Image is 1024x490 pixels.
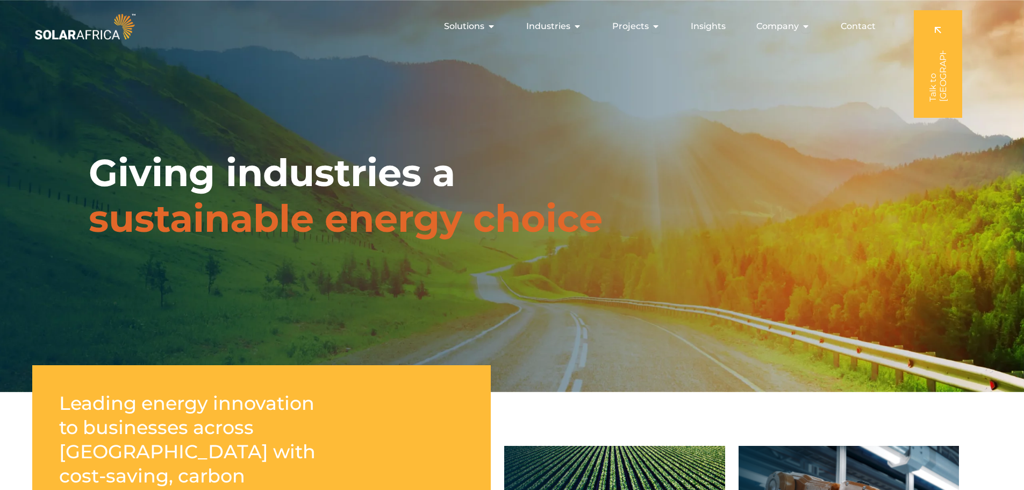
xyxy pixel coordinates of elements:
span: Company [756,20,799,33]
h1: Giving industries a [89,150,603,242]
span: Projects [612,20,649,33]
span: sustainable energy choice [89,195,603,242]
nav: Menu [138,16,884,37]
span: Industries [526,20,570,33]
a: Insights [691,20,726,33]
a: Contact [841,20,876,33]
div: Menu Toggle [138,16,884,37]
span: Solutions [444,20,484,33]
